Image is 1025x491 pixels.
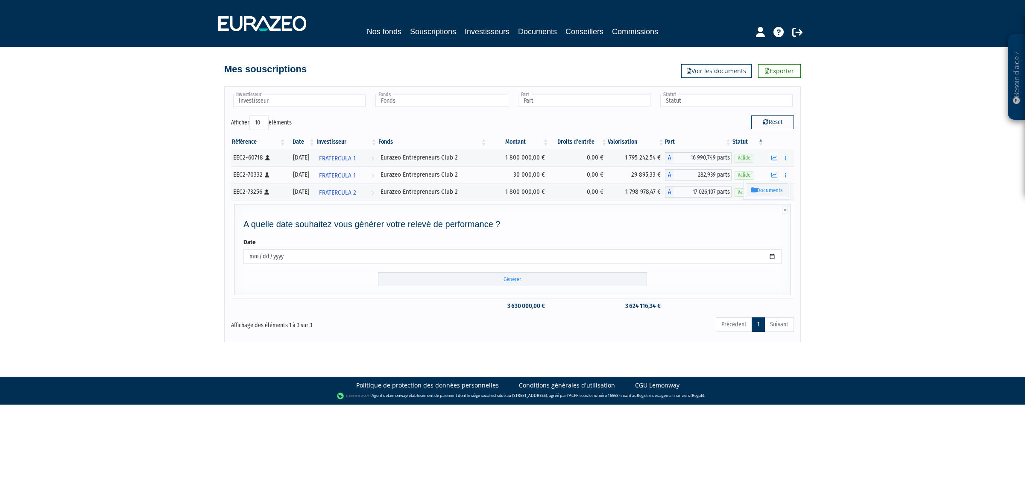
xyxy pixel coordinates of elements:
td: 0,00 € [549,183,608,201]
span: 17 026,107 parts [674,186,732,198]
h4: Mes souscriptions [224,64,307,74]
td: 3 624 116,34 € [608,299,665,314]
td: 0,00 € [549,149,608,166]
a: FRATERCULA 1 [316,149,378,166]
div: Affichage des éléments 1 à 3 sur 3 [231,316,458,330]
div: A - Eurazeo Entrepreneurs Club 2 [665,186,732,198]
a: Souscriptions [410,26,456,39]
i: Voir l'investisseur [371,168,374,183]
div: [DATE] [289,170,313,179]
a: Conditions générales d'utilisation [519,381,615,390]
div: Eurazeo Entrepreneurs Club 2 [381,187,484,196]
a: Politique de protection des données personnelles [356,381,499,390]
th: Droits d'entrée: activer pour trier la colonne par ordre croissant [549,135,608,149]
div: A - Eurazeo Entrepreneurs Club 2 [665,152,732,163]
i: [Français] Personne physique [265,155,270,160]
td: 3 630 000,00 € [487,299,549,314]
div: - Agent de (établissement de paiement dont le siège social est situé au [STREET_ADDRESS], agréé p... [9,392,1016,400]
span: FRATERCULA 1 [319,151,356,166]
th: Fonds: activer pour trier la colonne par ordre croissant [378,135,487,149]
a: Investisseurs [465,26,510,38]
a: Documents [518,26,557,38]
select: Afficheréléments [249,115,269,130]
a: Lemonway [388,393,407,398]
a: FRATERCULA 2 [316,183,378,201]
span: Valide [735,154,753,162]
img: 1732889491-logotype_eurazeo_blanc_rvb.png [218,16,306,31]
div: EEC2-70332 [233,170,283,179]
div: [DATE] [289,187,313,196]
th: Part: activer pour trier la colonne par ordre croissant [665,135,732,149]
span: A [665,169,674,180]
a: Conseillers [565,26,603,38]
a: Documents [746,183,788,198]
td: 1 800 000,00 € [487,183,549,201]
a: Exporter [758,64,801,78]
td: 0,00 € [549,166,608,183]
i: Voir l'investisseur [371,185,374,201]
th: Date: activer pour trier la colonne par ordre croissant [286,135,316,149]
a: FRATERCULA 1 [316,166,378,183]
span: Valide [735,171,753,179]
img: logo-lemonway.png [337,392,370,400]
a: Nos fonds [367,26,401,38]
input: Générer [378,272,647,287]
div: Eurazeo Entrepreneurs Club 2 [381,153,484,162]
th: Montant: activer pour trier la colonne par ordre croissant [487,135,549,149]
span: 282,939 parts [674,169,732,180]
span: A [665,152,674,163]
span: A [665,186,674,198]
i: [Français] Personne physique [264,189,269,195]
td: 1 800 000,00 € [487,149,549,166]
div: Eurazeo Entrepreneurs Club 2 [381,170,484,179]
a: CGU Lemonway [635,381,679,390]
p: Besoin d'aide ? [1012,39,1022,116]
td: 30 000,00 € [487,166,549,183]
label: Date [243,238,256,247]
span: FRATERCULA 1 [319,168,356,183]
h4: A quelle date souhaitez vous générer votre relevé de performance ? [243,219,782,229]
a: Commissions [612,26,658,38]
button: Reset [751,115,794,129]
i: [Français] Personne physique [265,172,269,177]
div: [DATE] [289,153,313,162]
div: A - Eurazeo Entrepreneurs Club 2 [665,169,732,180]
span: Valide [735,188,753,196]
div: EEC2-73256 [233,187,283,196]
label: Afficher éléments [231,115,292,130]
th: Statut : activer pour trier la colonne par ordre d&eacute;croissant [732,135,764,149]
a: 1 [752,317,765,332]
td: 29 895,33 € [608,166,665,183]
th: Valorisation: activer pour trier la colonne par ordre croissant [608,135,665,149]
th: Investisseur: activer pour trier la colonne par ordre croissant [316,135,378,149]
a: Registre des agents financiers (Regafi) [637,393,704,398]
td: 1 798 978,47 € [608,183,665,201]
span: 16 990,749 parts [674,152,732,163]
th: Référence : activer pour trier la colonne par ordre croissant [231,135,286,149]
td: 1 795 242,54 € [608,149,665,166]
span: FRATERCULA 2 [319,185,356,201]
i: Voir l'investisseur [371,151,374,166]
div: EEC2-60718 [233,153,283,162]
a: Voir les documents [681,64,752,78]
